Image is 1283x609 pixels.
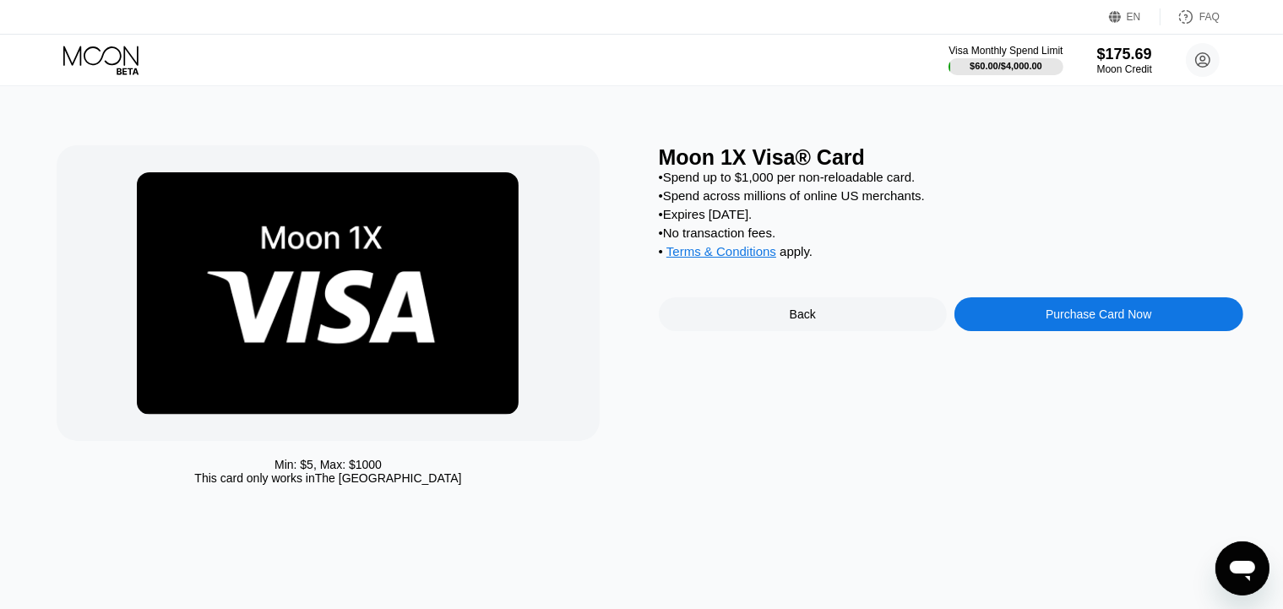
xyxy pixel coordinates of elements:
[949,45,1063,57] div: Visa Monthly Spend Limit
[790,307,816,321] div: Back
[659,244,1243,263] div: • apply .
[1127,11,1141,23] div: EN
[275,458,382,471] div: Min: $ 5 , Max: $ 1000
[194,471,461,485] div: This card only works in The [GEOGRAPHIC_DATA]
[1097,46,1152,75] div: $175.69Moon Credit
[659,170,1243,184] div: • Spend up to $1,000 per non-reloadable card.
[1161,8,1220,25] div: FAQ
[659,145,1243,170] div: Moon 1X Visa® Card
[659,297,948,331] div: Back
[1199,11,1220,23] div: FAQ
[666,244,776,263] div: Terms & Conditions
[659,226,1243,240] div: • No transaction fees.
[659,207,1243,221] div: • Expires [DATE].
[1215,541,1269,595] iframe: Button to launch messaging window
[1097,63,1152,75] div: Moon Credit
[970,61,1042,71] div: $60.00 / $4,000.00
[1109,8,1161,25] div: EN
[659,188,1243,203] div: • Spend across millions of online US merchants.
[666,244,776,258] span: Terms & Conditions
[954,297,1243,331] div: Purchase Card Now
[1097,46,1152,63] div: $175.69
[1046,307,1151,321] div: Purchase Card Now
[949,45,1063,75] div: Visa Monthly Spend Limit$60.00/$4,000.00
